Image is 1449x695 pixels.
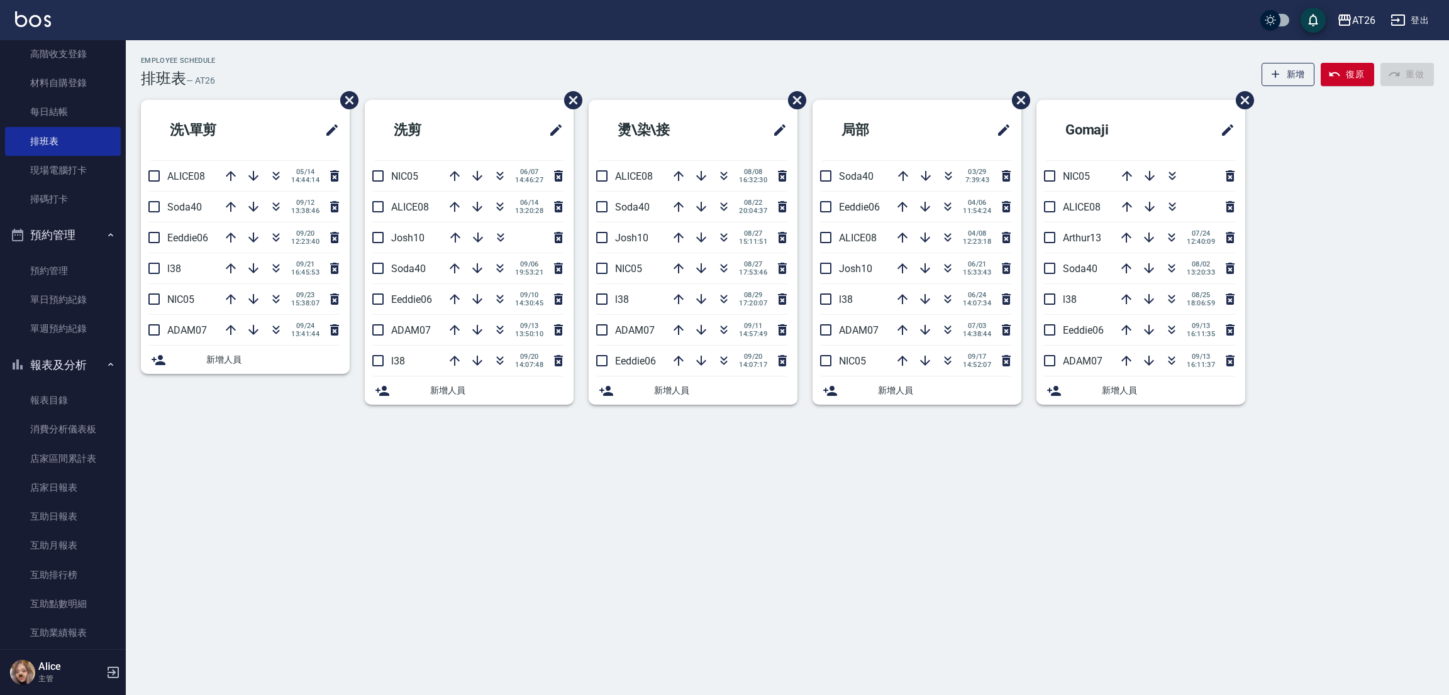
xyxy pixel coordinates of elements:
span: l38 [615,293,629,305]
span: 09/21 [291,260,319,268]
span: ALICE08 [839,232,877,244]
span: 09/12 [291,199,319,207]
span: 修改班表的標題 [989,115,1011,145]
span: 09/20 [291,229,319,238]
span: l38 [839,293,853,305]
span: Josh10 [839,263,872,275]
span: 19:53:21 [515,268,543,276]
span: 14:46:27 [515,176,543,184]
a: 高階收支登錄 [5,40,121,68]
span: 06/07 [515,168,543,176]
span: 07/24 [1187,229,1215,238]
span: 09/13 [1187,322,1215,330]
span: ADAM07 [615,324,655,336]
h5: Alice [38,660,103,673]
span: 04/06 [963,199,991,207]
button: 復原 [1321,63,1374,86]
span: l38 [391,355,405,367]
span: 11:54:24 [963,207,991,215]
a: 材料自購登錄 [5,68,121,97]
span: 05/14 [291,168,319,176]
span: 06/24 [963,291,991,299]
span: ALICE08 [391,201,429,213]
button: save [1301,8,1326,33]
span: 08/08 [739,168,767,176]
span: 刪除班表 [1226,82,1256,119]
span: 刪除班表 [1002,82,1032,119]
span: Eeddie06 [839,201,880,213]
span: 新增人員 [654,384,787,397]
span: 新增人員 [430,384,563,397]
span: 08/29 [739,291,767,299]
span: 09/23 [291,291,319,299]
span: 09/06 [515,260,543,268]
a: 每日結帳 [5,97,121,126]
span: 09/24 [291,322,319,330]
span: l38 [1063,293,1077,305]
h2: Gomaji [1046,107,1170,153]
span: Josh10 [615,232,648,244]
span: ADAM07 [839,324,879,336]
span: 16:11:37 [1187,361,1215,369]
span: 13:50:10 [515,330,543,338]
span: 15:33:43 [963,268,991,276]
span: 14:07:48 [515,361,543,369]
span: l38 [167,263,181,275]
a: 互助點數明細 [5,589,121,618]
span: 14:07:34 [963,299,991,307]
span: 09/17 [963,353,991,361]
h2: Employee Schedule [141,57,216,65]
span: Eeddie06 [615,355,656,367]
span: 14:30:45 [515,299,543,307]
span: 15:11:51 [739,238,767,246]
button: 報表及分析 [5,349,121,381]
span: 08/27 [739,260,767,268]
div: 新增人員 [141,346,350,374]
span: Soda40 [839,170,874,182]
span: 16:32:30 [739,176,767,184]
button: 預約管理 [5,219,121,251]
span: Josh10 [391,232,425,244]
a: 互助月報表 [5,531,121,560]
a: 店家日報表 [5,473,121,502]
span: 修改班表的標題 [541,115,563,145]
a: 互助排行榜 [5,561,121,589]
span: 08/22 [739,199,767,207]
span: 刪除班表 [779,82,808,119]
h6: — AT26 [186,74,215,87]
h2: 局部 [823,107,938,153]
span: 09/11 [739,322,767,330]
span: Soda40 [615,201,650,213]
span: 刪除班表 [331,82,360,119]
span: 17:53:46 [739,268,767,276]
div: 新增人員 [589,376,797,405]
span: 修改班表的標題 [765,115,787,145]
h2: 燙\染\接 [599,107,726,153]
span: 修改班表的標題 [1213,115,1235,145]
span: Soda40 [167,201,202,213]
span: Eeddie06 [167,232,208,244]
span: Arthur13 [1063,232,1101,244]
span: ALICE08 [1063,201,1101,213]
span: 新增人員 [1102,384,1235,397]
span: 7:39:43 [963,176,991,184]
span: 15:38:07 [291,299,319,307]
button: 登出 [1385,9,1434,32]
span: ADAM07 [391,324,431,336]
a: 報表目錄 [5,386,121,415]
span: 09/20 [739,353,767,361]
img: Person [10,660,35,685]
button: 新增 [1262,63,1315,86]
span: 04/08 [963,229,991,238]
a: 互助業績報表 [5,618,121,647]
span: 12:40:09 [1187,238,1215,246]
a: 排班表 [5,127,121,156]
span: NIC05 [167,293,194,305]
p: 主管 [38,673,103,684]
button: AT26 [1332,8,1380,33]
div: 新增人員 [1036,376,1245,405]
a: 掃碼打卡 [5,185,121,214]
span: 08/02 [1187,260,1215,268]
span: 17:20:07 [739,299,767,307]
span: 14:44:14 [291,176,319,184]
